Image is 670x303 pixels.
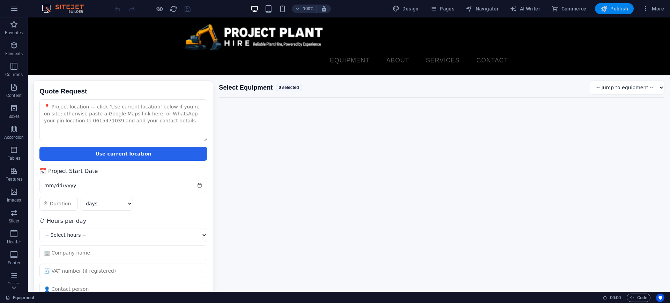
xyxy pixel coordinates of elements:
[292,5,317,13] button: 100%
[615,295,616,300] span: :
[8,114,20,119] p: Boxes
[656,294,664,302] button: Usercentrics
[551,5,587,12] span: Commerce
[427,3,457,14] button: Pages
[627,294,650,302] button: Code
[601,5,628,12] span: Publish
[610,294,621,302] span: 00 00
[595,3,634,14] button: Publish
[155,5,164,13] button: Click here to leave preview mode and continue editing
[5,30,23,36] p: Favorites
[8,156,20,161] p: Tables
[510,5,540,12] span: AI Writer
[8,281,20,287] p: Forms
[6,294,34,302] a: Click to cancel selection. Double-click to open Pages
[169,5,178,13] button: reload
[463,3,501,14] button: Navigator
[7,239,21,245] p: Header
[170,5,178,13] i: Reload page
[6,176,22,182] p: Features
[6,93,22,98] p: Content
[393,5,419,12] span: Design
[603,294,621,302] h6: Session time
[507,3,543,14] button: AI Writer
[630,294,647,302] span: Code
[430,5,454,12] span: Pages
[549,3,589,14] button: Commerce
[390,3,422,14] div: Design (Ctrl+Alt+Y)
[303,5,314,13] h6: 100%
[7,197,21,203] p: Images
[40,5,92,13] img: Editor Logo
[466,5,499,12] span: Navigator
[9,218,20,224] p: Slider
[5,72,23,77] p: Columns
[4,135,24,140] p: Accordion
[642,5,664,12] span: More
[390,3,422,14] button: Design
[5,51,23,56] p: Elements
[639,3,667,14] button: More
[8,260,20,266] p: Footer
